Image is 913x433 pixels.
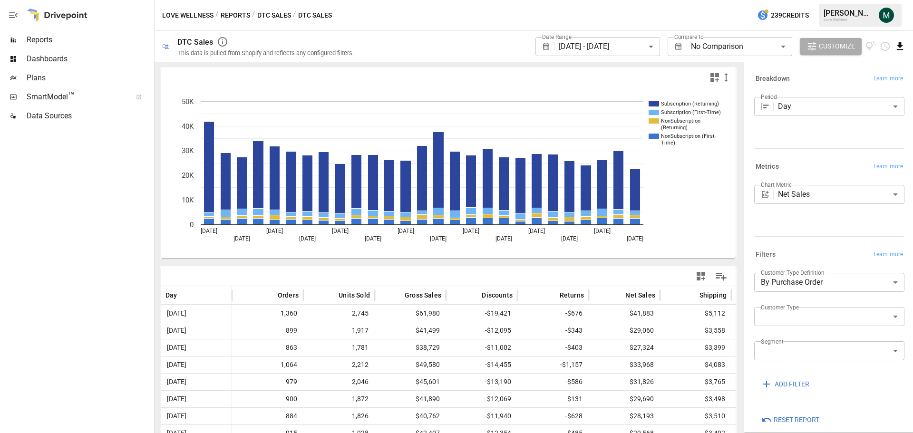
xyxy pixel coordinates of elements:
[661,118,700,124] text: NonSubscription
[482,290,513,300] span: Discounts
[879,8,894,23] div: Michael Cormack
[665,339,727,356] span: $3,399
[165,391,188,407] span: [DATE]
[308,339,370,356] span: 1,781
[665,356,727,373] span: $4,083
[611,289,624,302] button: Sort
[379,374,441,390] span: $45,601
[308,356,370,373] span: 2,212
[545,289,559,302] button: Sort
[593,408,655,424] span: $28,193
[451,339,513,356] span: -$11,002
[182,97,194,106] text: 50K
[451,374,513,390] span: -$13,190
[661,125,688,131] text: (Returning)
[263,289,277,302] button: Sort
[339,290,370,300] span: Units Sold
[542,33,572,41] label: Date Range
[308,374,370,390] span: 2,046
[161,87,728,258] svg: A chart.
[559,37,660,56] div: [DATE] - [DATE]
[162,10,214,21] button: Love Wellness
[257,10,291,21] button: DTC Sales
[451,356,513,373] span: -$14,455
[178,289,192,302] button: Sort
[665,374,727,390] span: $3,765
[27,91,126,103] span: SmartModel
[237,356,299,373] span: 1,064
[754,412,826,429] button: Reset Report
[778,97,904,116] div: Day
[880,41,891,52] button: Schedule report
[756,74,790,84] h6: Breakdown
[165,374,188,390] span: [DATE]
[761,269,825,277] label: Customer Type Definition
[237,322,299,339] span: 899
[299,235,316,242] text: [DATE]
[27,34,152,46] span: Reports
[593,374,655,390] span: $31,826
[182,146,194,155] text: 30K
[190,221,194,229] text: 0
[308,391,370,407] span: 1,872
[237,408,299,424] span: 884
[293,10,296,21] div: /
[593,322,655,339] span: $29,060
[778,185,904,204] div: Net Sales
[215,10,219,21] div: /
[237,391,299,407] span: 900
[365,235,381,242] text: [DATE]
[379,356,441,373] span: $49,580
[451,391,513,407] span: -$12,069
[252,10,255,21] div: /
[674,33,704,41] label: Compare to
[27,110,152,122] span: Data Sources
[560,290,584,300] span: Returns
[775,378,809,390] span: ADD FILTER
[710,266,732,287] button: Manage Columns
[379,339,441,356] span: $38,729
[237,305,299,322] span: 1,360
[182,171,194,180] text: 20K
[685,289,699,302] button: Sort
[308,408,370,424] span: 1,826
[165,408,188,424] span: [DATE]
[761,303,799,311] label: Customer Type
[398,228,414,234] text: [DATE]
[819,40,855,52] span: Customize
[665,322,727,339] span: $3,558
[332,228,349,234] text: [DATE]
[894,41,905,52] button: Download report
[27,53,152,65] span: Dashboards
[661,140,675,146] text: Time)
[661,109,721,115] text: Subscription (First-Time)
[522,356,584,373] span: -$1,157
[379,305,441,322] span: $61,980
[379,391,441,407] span: $41,890
[774,414,819,426] span: Reset Report
[522,391,584,407] span: -$131
[800,38,862,55] button: Customize
[495,235,512,242] text: [DATE]
[522,305,584,322] span: -$676
[756,250,776,260] h6: Filters
[68,90,75,102] span: ™
[874,74,903,84] span: Learn more
[27,72,152,84] span: Plans
[665,391,727,407] span: $3,498
[182,122,194,131] text: 40K
[824,9,873,18] div: [PERSON_NAME]
[661,101,719,107] text: Subscription (Returning)
[165,339,188,356] span: [DATE]
[390,289,404,302] button: Sort
[405,290,441,300] span: Gross Sales
[593,356,655,373] span: $33,968
[699,290,727,300] span: Shipping
[237,339,299,356] span: 863
[625,290,655,300] span: Net Sales
[451,408,513,424] span: -$11,940
[165,322,188,339] span: [DATE]
[824,18,873,22] div: Love Wellness
[522,339,584,356] span: -$403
